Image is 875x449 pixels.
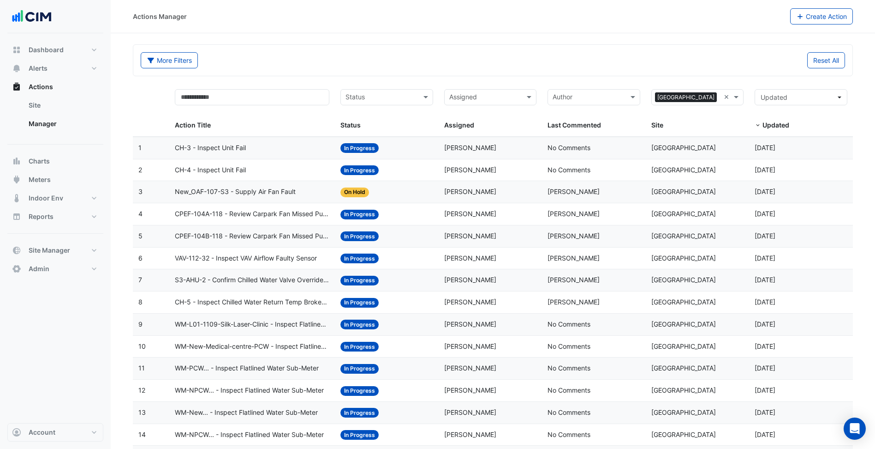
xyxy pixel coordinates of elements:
[29,82,53,91] span: Actions
[340,364,379,374] span: In Progress
[444,408,496,416] span: [PERSON_NAME]
[548,188,600,195] span: [PERSON_NAME]
[651,232,716,240] span: [GEOGRAPHIC_DATA]
[138,232,143,240] span: 5
[29,264,49,273] span: Admin
[548,254,600,262] span: [PERSON_NAME]
[7,41,103,59] button: Dashboard
[340,254,379,263] span: In Progress
[807,52,845,68] button: Reset All
[651,320,716,328] span: [GEOGRAPHIC_DATA]
[138,431,146,438] span: 14
[175,187,296,197] span: New_OAF-107-S3 - Supply Air Fan Fault
[11,7,53,26] img: Company Logo
[7,423,103,442] button: Account
[444,166,496,174] span: [PERSON_NAME]
[175,253,317,264] span: VAV-112-32 - Inspect VAV Airflow Faulty Sensor
[548,408,590,416] span: No Comments
[29,64,48,73] span: Alerts
[444,121,474,129] span: Assigned
[12,82,21,91] app-icon: Actions
[175,165,246,176] span: CH-4 - Inspect Unit Fail
[755,254,775,262] span: 2025-09-09T08:00:34.867
[444,210,496,218] span: [PERSON_NAME]
[548,431,590,438] span: No Comments
[755,298,775,306] span: 2025-09-09T07:59:19.105
[138,276,142,284] span: 7
[7,260,103,278] button: Admin
[651,431,716,438] span: [GEOGRAPHIC_DATA]
[7,207,103,226] button: Reports
[762,121,789,129] span: Updated
[755,144,775,152] span: 2025-09-09T09:04:32.620
[755,431,775,438] span: 2025-09-05T13:35:31.845
[548,121,601,129] span: Last Commented
[340,342,379,352] span: In Progress
[175,363,319,374] span: WM-PCW... - Inspect Flatlined Water Sub-Meter
[175,231,329,242] span: CPEF-104B-118 - Review Carpark Fan Missed Purge
[651,276,716,284] span: [GEOGRAPHIC_DATA]
[651,408,716,416] span: [GEOGRAPHIC_DATA]
[655,92,717,103] span: [GEOGRAPHIC_DATA]
[12,157,21,166] app-icon: Charts
[651,386,716,394] span: [GEOGRAPHIC_DATA]
[12,246,21,255] app-icon: Site Manager
[548,386,590,394] span: No Comments
[755,342,775,350] span: 2025-09-05T13:35:53.347
[175,121,211,129] span: Action Title
[29,45,64,55] span: Dashboard
[755,408,775,416] span: 2025-09-05T13:35:40.446
[141,52,198,68] button: More Filters
[340,320,379,329] span: In Progress
[548,166,590,174] span: No Comments
[755,364,775,372] span: 2025-09-05T13:35:49.037
[138,166,142,174] span: 2
[548,210,600,218] span: [PERSON_NAME]
[138,342,146,350] span: 10
[444,364,496,372] span: [PERSON_NAME]
[29,428,55,437] span: Account
[340,408,379,418] span: In Progress
[7,241,103,260] button: Site Manager
[844,418,866,440] div: Open Intercom Messenger
[175,341,329,352] span: WM-New-Medical-centre-PCW - Inspect Flatlined Water Sub-Meter
[138,298,143,306] span: 8
[175,209,329,219] span: CPEF-104A-118 - Review Carpark Fan Missed Purge
[651,188,716,195] span: [GEOGRAPHIC_DATA]
[444,232,496,240] span: [PERSON_NAME]
[133,12,187,21] div: Actions Manager
[340,165,379,175] span: In Progress
[548,276,600,284] span: [PERSON_NAME]
[29,212,54,221] span: Reports
[175,430,324,440] span: WM-NPCW... - Inspect Flatlined Water Sub-Meter
[175,407,318,418] span: WM-New... - Inspect Flatlined Water Sub-Meter
[138,408,146,416] span: 13
[444,320,496,328] span: [PERSON_NAME]
[761,93,787,101] span: Updated
[175,297,329,308] span: CH-5 - Inspect Chilled Water Return Temp Broken Sensor
[548,364,590,372] span: No Comments
[12,212,21,221] app-icon: Reports
[12,64,21,73] app-icon: Alerts
[7,170,103,189] button: Meters
[175,319,329,330] span: WM-L01-1109-Silk-Laser-Clinic - Inspect Flatlined Water Sub-Meter
[651,144,716,152] span: [GEOGRAPHIC_DATA]
[340,188,369,197] span: On Hold
[138,254,143,262] span: 6
[29,194,63,203] span: Indoor Env
[29,175,51,184] span: Meters
[138,364,145,372] span: 11
[444,254,496,262] span: [PERSON_NAME]
[651,121,663,129] span: Site
[175,275,329,285] span: S3-AHU-2 - Confirm Chilled Water Valve Override Closed
[138,386,145,394] span: 12
[340,276,379,285] span: In Progress
[7,96,103,137] div: Actions
[12,175,21,184] app-icon: Meters
[138,210,143,218] span: 4
[21,115,103,133] a: Manager
[651,166,716,174] span: [GEOGRAPHIC_DATA]
[340,386,379,396] span: In Progress
[12,194,21,203] app-icon: Indoor Env
[548,298,600,306] span: [PERSON_NAME]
